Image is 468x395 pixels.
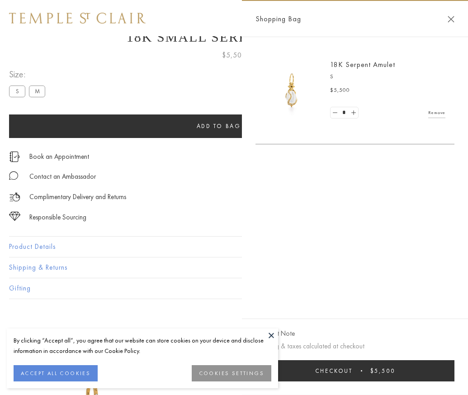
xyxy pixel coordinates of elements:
[9,212,20,221] img: icon_sourcing.svg
[9,86,25,97] label: S
[448,16,454,23] button: Close Shopping Bag
[9,67,49,82] span: Size:
[255,341,454,352] p: Shipping & taxes calculated at checkout
[29,86,45,97] label: M
[29,191,126,203] p: Complimentary Delivery and Returns
[9,237,459,257] button: Product Details
[255,328,295,339] button: Add Gift Note
[349,107,358,119] a: Set quantity to 2
[255,360,454,381] button: Checkout $5,500
[265,63,319,118] img: P51836-E11SERPPV
[9,13,146,24] img: Temple St. Clair
[9,114,428,138] button: Add to bag
[9,191,20,203] img: icon_delivery.svg
[9,171,18,180] img: MessageIcon-01_2.svg
[29,171,96,182] div: Contact an Ambassador
[9,152,20,162] img: icon_appointment.svg
[14,365,98,381] button: ACCEPT ALL COOKIES
[428,108,445,118] a: Remove
[315,367,353,375] span: Checkout
[9,257,459,278] button: Shipping & Returns
[255,13,301,25] span: Shopping Bag
[9,278,459,299] button: Gifting
[330,60,395,69] a: 18K Serpent Amulet
[197,122,241,130] span: Add to bag
[14,335,271,356] div: By clicking “Accept all”, you agree that our website can store cookies on your device and disclos...
[29,152,89,162] a: Book an Appointment
[331,107,340,119] a: Set quantity to 0
[29,212,86,223] div: Responsible Sourcing
[330,86,350,95] span: $5,500
[9,29,459,45] h1: 18K Small Serpent Amulet
[330,72,445,81] p: S
[370,367,395,375] span: $5,500
[192,365,271,381] button: COOKIES SETTINGS
[222,49,246,61] span: $5,500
